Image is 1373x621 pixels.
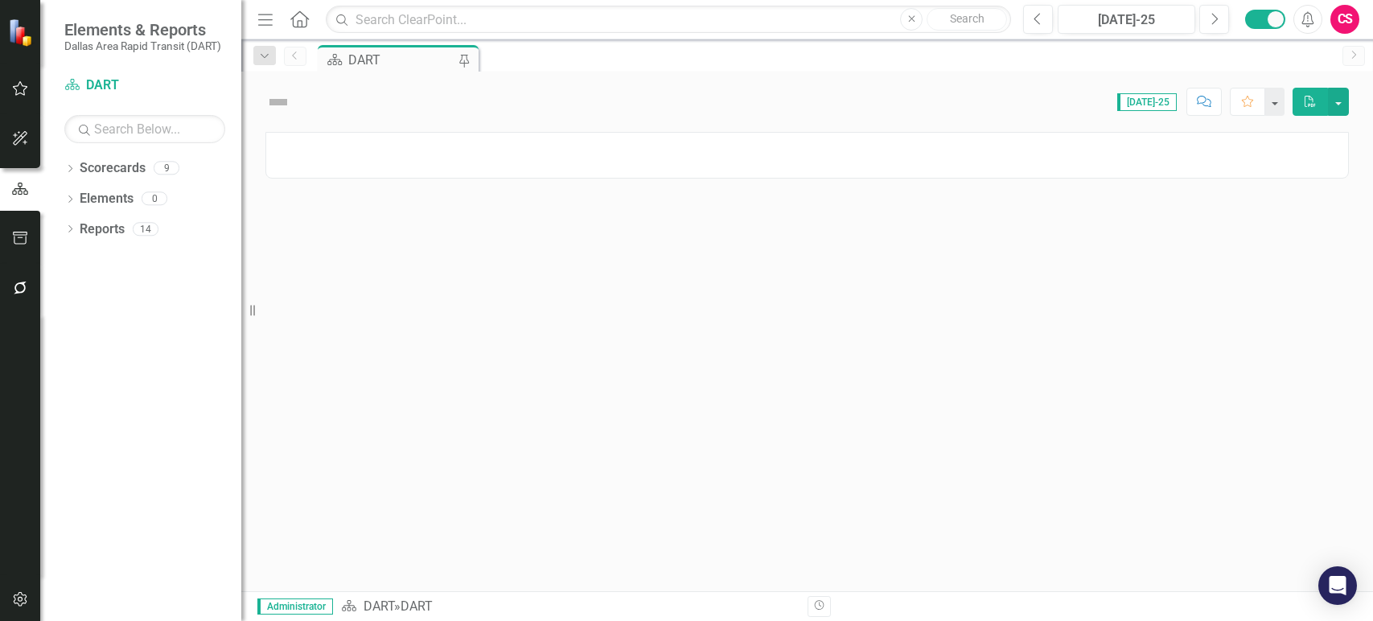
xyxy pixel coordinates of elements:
[64,115,225,143] input: Search Below...
[154,162,179,175] div: 9
[64,76,225,95] a: DART
[1058,5,1195,34] button: [DATE]-25
[80,220,125,239] a: Reports
[326,6,1011,34] input: Search ClearPoint...
[1330,5,1359,34] button: CS
[348,50,454,70] div: DART
[64,39,221,52] small: Dallas Area Rapid Transit (DART)
[80,159,146,178] a: Scorecards
[64,20,221,39] span: Elements & Reports
[341,598,795,616] div: »
[1117,93,1177,111] span: [DATE]-25
[133,222,158,236] div: 14
[265,89,291,115] img: Not Defined
[364,598,394,614] a: DART
[142,192,167,206] div: 0
[8,18,36,46] img: ClearPoint Strategy
[950,12,985,25] span: Search
[1063,10,1190,30] div: [DATE]-25
[80,190,134,208] a: Elements
[401,598,433,614] div: DART
[927,8,1007,31] button: Search
[1318,566,1357,605] div: Open Intercom Messenger
[257,598,333,615] span: Administrator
